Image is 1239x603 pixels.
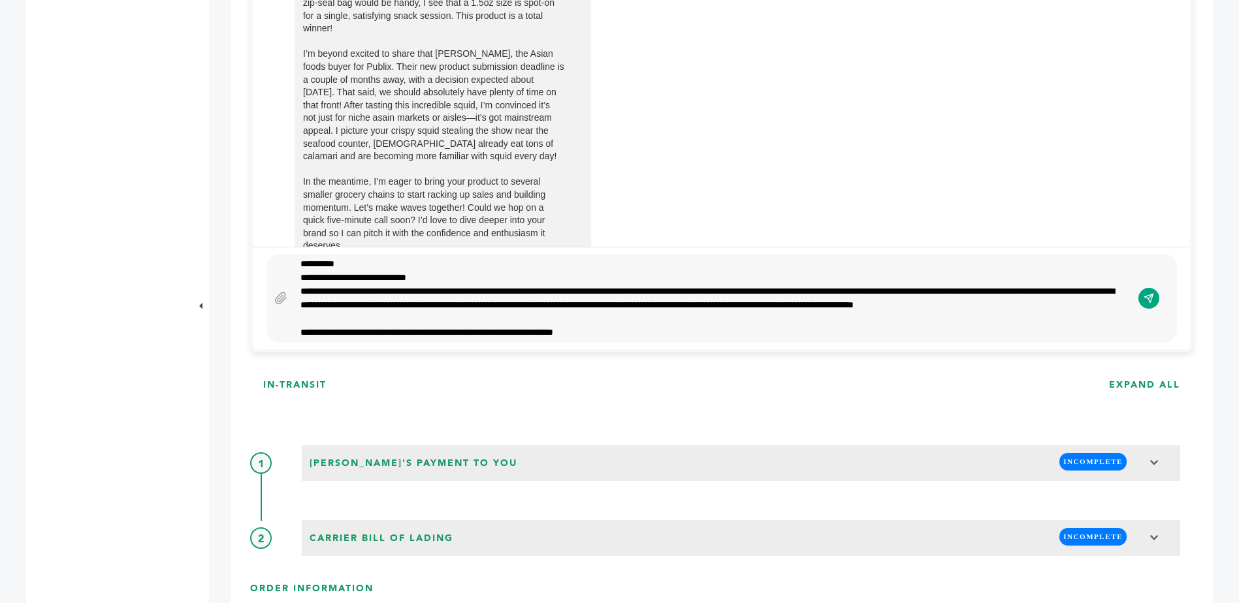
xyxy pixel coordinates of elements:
[303,48,564,162] div: I’m beyond excited to share that [PERSON_NAME], the Asian foods buyer for Publix. Their new produ...
[263,379,327,392] h3: IN-TRANSIT
[306,528,457,549] span: Carrier Bill of Lading
[306,453,521,474] span: [PERSON_NAME]'s Payment to You
[1109,379,1180,392] h3: EXPAND ALL
[303,176,564,253] div: In the meantime, I’m eager to bring your product to several smaller grocery chains to start racki...
[1059,453,1127,471] span: INCOMPLETE
[1059,528,1127,546] span: INCOMPLETE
